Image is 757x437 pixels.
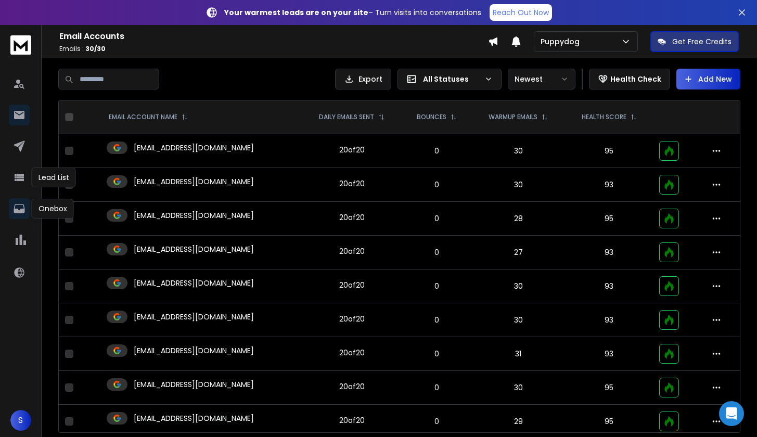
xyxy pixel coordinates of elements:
div: 20 of 20 [339,381,365,392]
img: logo [10,35,31,55]
td: 93 [565,269,653,303]
a: Reach Out Now [490,4,552,21]
div: Open Intercom Messenger [719,401,744,426]
p: [EMAIL_ADDRESS][DOMAIN_NAME] [134,278,254,288]
p: [EMAIL_ADDRESS][DOMAIN_NAME] [134,413,254,423]
td: 93 [565,236,653,269]
div: 20 of 20 [339,212,365,223]
p: 0 [408,382,466,393]
div: 20 of 20 [339,145,365,155]
p: 0 [408,247,466,258]
button: Get Free Credits [650,31,739,52]
p: 0 [408,146,466,156]
div: Lead List [32,168,76,187]
button: Newest [508,69,575,89]
button: Health Check [589,69,670,89]
p: [EMAIL_ADDRESS][DOMAIN_NAME] [134,379,254,390]
p: All Statuses [423,74,480,84]
p: 0 [408,315,466,325]
div: Onebox [32,199,74,219]
strong: Your warmest leads are on your site [224,7,368,18]
h1: Email Accounts [59,30,488,43]
div: 20 of 20 [339,280,365,290]
button: S [10,410,31,431]
td: 31 [472,337,565,371]
p: [EMAIL_ADDRESS][DOMAIN_NAME] [134,244,254,254]
p: [EMAIL_ADDRESS][DOMAIN_NAME] [134,143,254,153]
td: 93 [565,303,653,337]
div: 20 of 20 [339,178,365,189]
td: 95 [565,202,653,236]
div: 20 of 20 [339,348,365,358]
p: Reach Out Now [493,7,549,18]
p: WARMUP EMAILS [489,113,537,121]
td: 93 [565,337,653,371]
p: Emails : [59,45,488,53]
p: BOUNCES [417,113,446,121]
td: 95 [565,371,653,405]
button: Add New [676,69,740,89]
span: 30 / 30 [85,44,106,53]
div: 20 of 20 [339,314,365,324]
p: 0 [408,179,466,190]
p: 0 [408,416,466,427]
td: 30 [472,371,565,405]
td: 30 [472,134,565,168]
td: 30 [472,303,565,337]
p: [EMAIL_ADDRESS][DOMAIN_NAME] [134,312,254,322]
td: 28 [472,202,565,236]
p: Get Free Credits [672,36,732,47]
p: [EMAIL_ADDRESS][DOMAIN_NAME] [134,345,254,356]
p: – Turn visits into conversations [224,7,481,18]
p: HEALTH SCORE [582,113,626,121]
button: Export [335,69,391,89]
p: 0 [408,349,466,359]
p: [EMAIL_ADDRESS][DOMAIN_NAME] [134,176,254,187]
div: 20 of 20 [339,415,365,426]
p: 0 [408,213,466,224]
p: Puppydog [541,36,584,47]
td: 27 [472,236,565,269]
td: 30 [472,168,565,202]
p: [EMAIL_ADDRESS][DOMAIN_NAME] [134,210,254,221]
p: 0 [408,281,466,291]
p: Health Check [610,74,661,84]
p: DAILY EMAILS SENT [319,113,374,121]
td: 95 [565,134,653,168]
td: 93 [565,168,653,202]
div: EMAIL ACCOUNT NAME [109,113,188,121]
div: 20 of 20 [339,246,365,256]
td: 30 [472,269,565,303]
